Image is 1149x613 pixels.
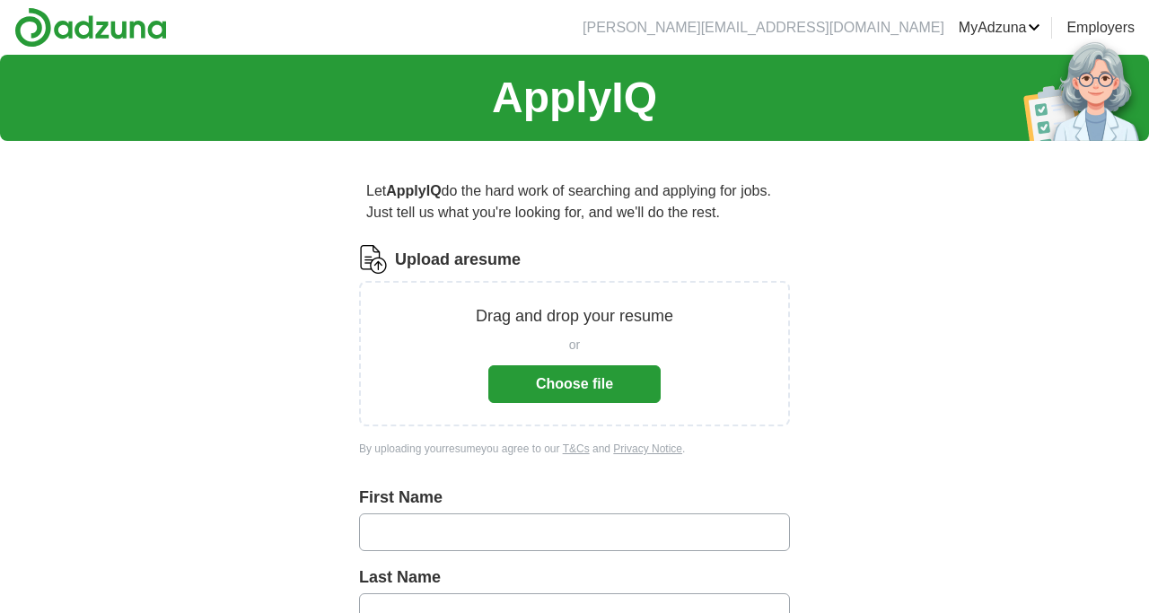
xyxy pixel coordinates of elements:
button: Choose file [488,365,661,403]
label: Upload a resume [395,248,521,272]
label: Last Name [359,565,790,590]
a: Privacy Notice [613,442,682,455]
label: First Name [359,486,790,510]
strong: ApplyIQ [386,183,441,198]
p: Let do the hard work of searching and applying for jobs. Just tell us what you're looking for, an... [359,173,790,231]
a: Employers [1066,17,1135,39]
a: MyAdzuna [959,17,1041,39]
p: Drag and drop your resume [476,304,673,328]
li: [PERSON_NAME][EMAIL_ADDRESS][DOMAIN_NAME] [583,17,944,39]
a: T&Cs [563,442,590,455]
h1: ApplyIQ [492,66,657,130]
span: or [569,336,580,355]
img: CV Icon [359,245,388,274]
div: By uploading your resume you agree to our and . [359,441,790,457]
img: Adzuna logo [14,7,167,48]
